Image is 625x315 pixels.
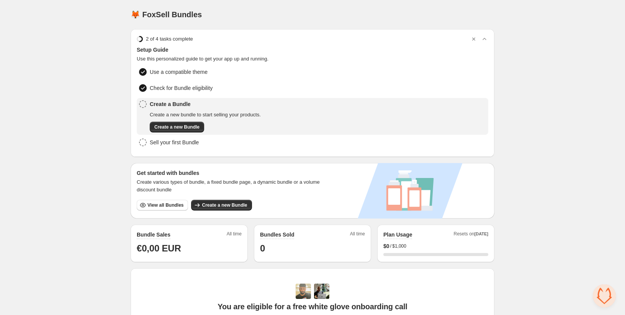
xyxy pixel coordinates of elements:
[147,202,183,208] span: View all Bundles
[474,232,488,236] span: [DATE]
[150,100,261,108] span: Create a Bundle
[137,242,242,255] h1: €0,00 EUR
[146,35,193,43] span: 2 of 4 tasks complete
[454,231,489,239] span: Resets on
[150,84,213,92] span: Check for Bundle eligibility
[350,231,365,239] span: All time
[137,55,488,63] span: Use this personalized guide to get your app up and running.
[383,242,389,250] span: $ 0
[314,284,329,299] img: Prakhar
[137,231,170,238] h2: Bundle Sales
[137,169,327,177] h3: Get started with bundles
[137,178,327,194] span: Create various types of bundle, a fixed bundle page, a dynamic bundle or a volume discount bundle
[202,202,247,208] span: Create a new Bundle
[137,46,488,54] span: Setup Guide
[260,231,294,238] h2: Bundles Sold
[392,243,406,249] span: $1,000
[218,302,407,311] span: You are eligible for a free white glove onboarding call
[150,68,208,76] span: Use a compatible theme
[296,284,311,299] img: Adi
[383,242,488,250] div: /
[131,10,202,19] h1: 🦊 FoxSell Bundles
[227,231,242,239] span: All time
[137,200,188,211] button: View all Bundles
[260,242,365,255] h1: 0
[383,231,412,238] h2: Plan Usage
[593,284,616,307] div: Open chat
[150,139,199,146] span: Sell your first Bundle
[191,200,252,211] button: Create a new Bundle
[154,124,200,130] span: Create a new Bundle
[150,111,261,119] span: Create a new bundle to start selling your products.
[150,122,204,132] button: Create a new Bundle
